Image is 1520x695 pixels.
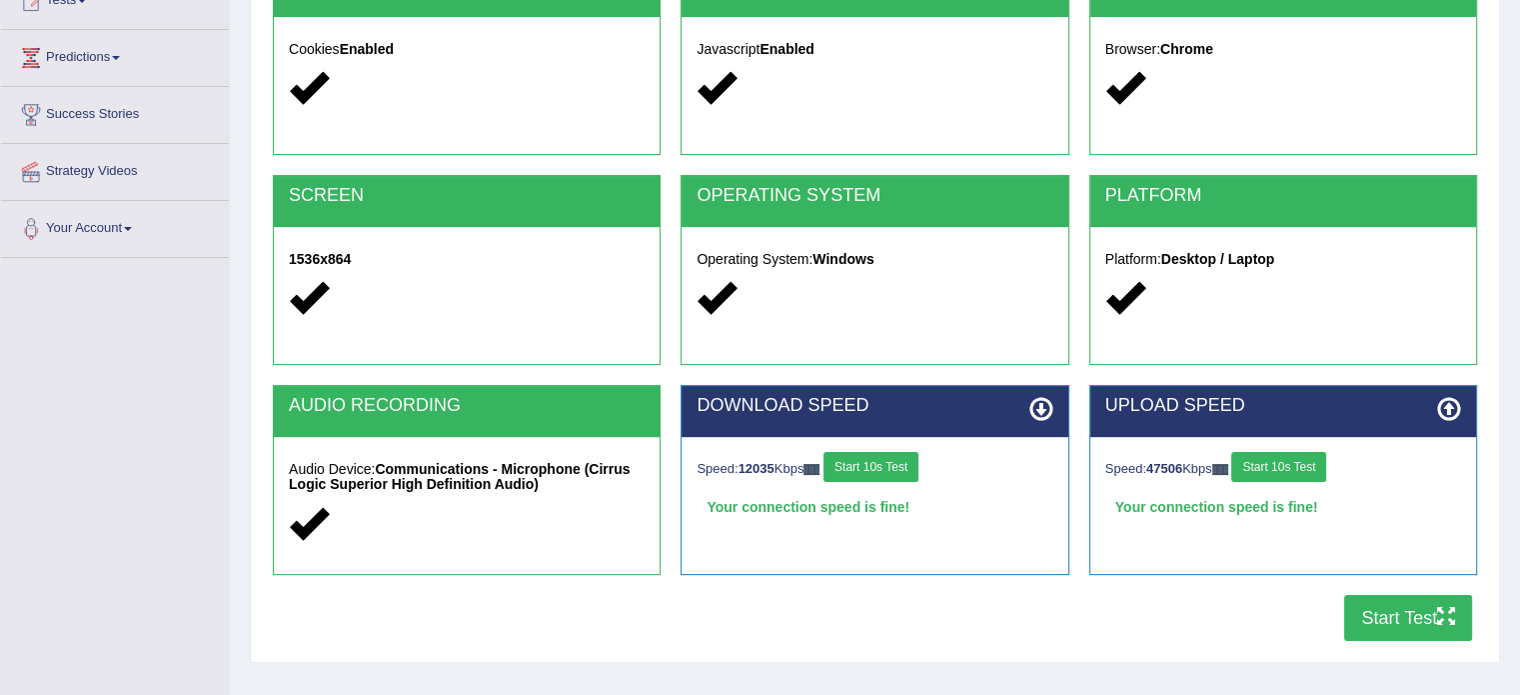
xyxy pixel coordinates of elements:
h2: AUDIO RECORDING [289,396,645,416]
strong: Chrome [1160,41,1213,57]
a: Predictions [1,30,229,80]
button: Start 10s Test [1231,452,1326,482]
h5: Platform: [1105,252,1461,267]
a: Strategy Videos [1,144,229,194]
img: ajax-loader-fb-connection.gif [803,464,819,475]
button: Start Test [1344,595,1472,641]
img: ajax-loader-fb-connection.gif [1212,464,1228,475]
div: Speed: Kbps [1105,452,1461,487]
strong: 1536x864 [289,251,351,267]
button: Start 10s Test [823,452,918,482]
div: Your connection speed is fine! [1105,492,1461,522]
h2: DOWNLOAD SPEED [697,396,1052,416]
h2: UPLOAD SPEED [1105,396,1461,416]
h5: Operating System: [697,252,1052,267]
a: Success Stories [1,87,229,137]
h2: PLATFORM [1105,186,1461,206]
h2: OPERATING SYSTEM [697,186,1052,206]
h2: SCREEN [289,186,645,206]
h5: Javascript [697,42,1052,57]
strong: 47506 [1146,461,1182,476]
div: Your connection speed is fine! [697,492,1052,522]
h5: Cookies [289,42,645,57]
div: Speed: Kbps [697,452,1052,487]
a: Your Account [1,201,229,251]
strong: Desktop / Laptop [1161,251,1275,267]
strong: Enabled [340,41,394,57]
h5: Browser: [1105,42,1461,57]
strong: 12035 [739,461,774,476]
strong: Communications - Microphone (Cirrus Logic Superior High Definition Audio) [289,461,631,492]
h5: Audio Device: [289,462,645,493]
strong: Windows [812,251,873,267]
strong: Enabled [760,41,813,57]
